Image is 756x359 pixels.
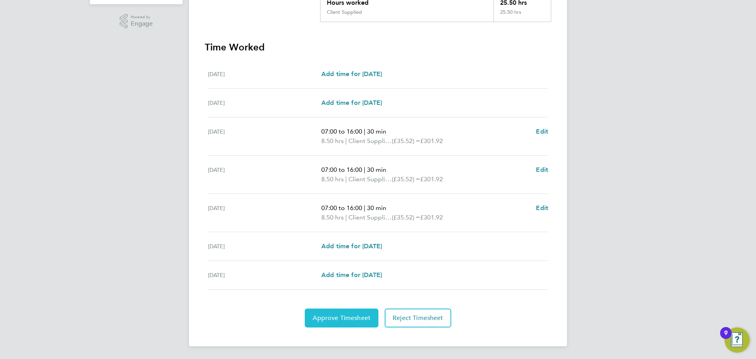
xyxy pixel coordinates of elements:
[321,128,362,135] span: 07:00 to 16:00
[321,98,382,108] a: Add time for [DATE]
[392,175,420,183] span: (£35.52) =
[208,127,321,146] div: [DATE]
[493,9,551,22] div: 25.50 hrs
[392,137,420,145] span: (£35.52) =
[321,69,382,79] a: Add time for [DATE]
[392,214,420,221] span: (£35.52) =
[327,9,362,15] div: Client Supplied
[321,271,382,279] span: Add time for [DATE]
[208,165,321,184] div: [DATE]
[208,69,321,79] div: [DATE]
[367,166,386,173] span: 30 min
[536,166,548,173] span: Edit
[420,214,443,221] span: £301.92
[345,137,347,145] span: |
[208,242,321,251] div: [DATE]
[348,136,392,146] span: Client Supplied
[321,204,362,212] span: 07:00 to 16:00
[321,166,362,173] span: 07:00 to 16:00
[205,41,551,54] h3: Time Worked
[385,309,451,327] button: Reject Timesheet
[536,204,548,212] span: Edit
[348,175,392,184] span: Client Supplied
[321,175,344,183] span: 8.50 hrs
[321,242,382,250] span: Add time for [DATE]
[305,309,378,327] button: Approve Timesheet
[420,137,443,145] span: £301.92
[345,214,347,221] span: |
[208,203,321,222] div: [DATE]
[364,128,365,135] span: |
[131,14,153,20] span: Powered by
[367,204,386,212] span: 30 min
[364,204,365,212] span: |
[313,314,371,322] span: Approve Timesheet
[536,165,548,175] a: Edit
[345,175,347,183] span: |
[393,314,443,322] span: Reject Timesheet
[321,242,382,251] a: Add time for [DATE]
[364,166,365,173] span: |
[348,213,392,222] span: Client Supplied
[208,98,321,108] div: [DATE]
[536,203,548,213] a: Edit
[536,128,548,135] span: Edit
[321,214,344,221] span: 8.50 hrs
[321,137,344,145] span: 8.50 hrs
[321,270,382,280] a: Add time for [DATE]
[131,20,153,27] span: Engage
[420,175,443,183] span: £301.92
[724,327,750,353] button: Open Resource Center, 9 new notifications
[321,99,382,106] span: Add time for [DATE]
[367,128,386,135] span: 30 min
[321,70,382,78] span: Add time for [DATE]
[208,270,321,280] div: [DATE]
[724,333,728,343] div: 9
[536,127,548,136] a: Edit
[120,14,153,29] a: Powered byEngage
